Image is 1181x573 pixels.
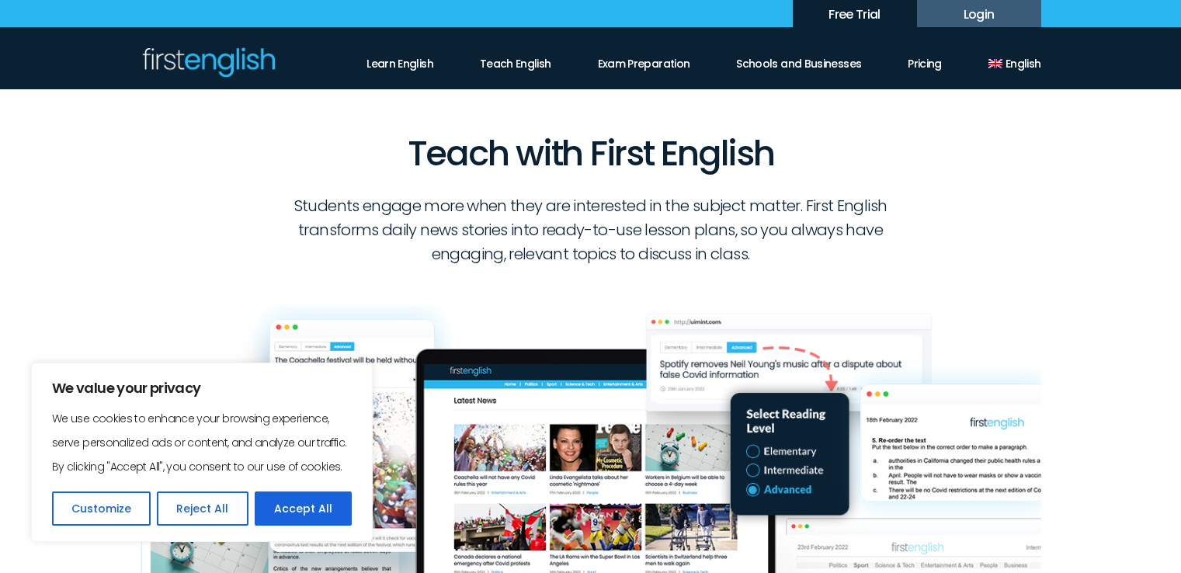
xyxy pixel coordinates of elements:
[255,491,352,526] button: Accept All
[141,89,1041,179] h1: Teach with First English
[1006,57,1041,71] span: English
[282,194,899,266] p: Students engage more when they are interested in the subject matter. First English transforms dai...
[736,47,861,72] a: Schools and Businesses
[908,47,942,72] a: Pricing
[366,47,433,72] a: Learn English
[52,491,151,526] button: Customize
[988,47,1041,72] a: English
[52,407,352,479] p: We use cookies to enhance your browsing experience, serve personalized ads or content, and analyz...
[157,491,248,526] button: Reject All
[598,47,690,72] a: Exam Preparation
[52,379,352,398] p: We value your privacy
[480,47,551,72] a: Teach English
